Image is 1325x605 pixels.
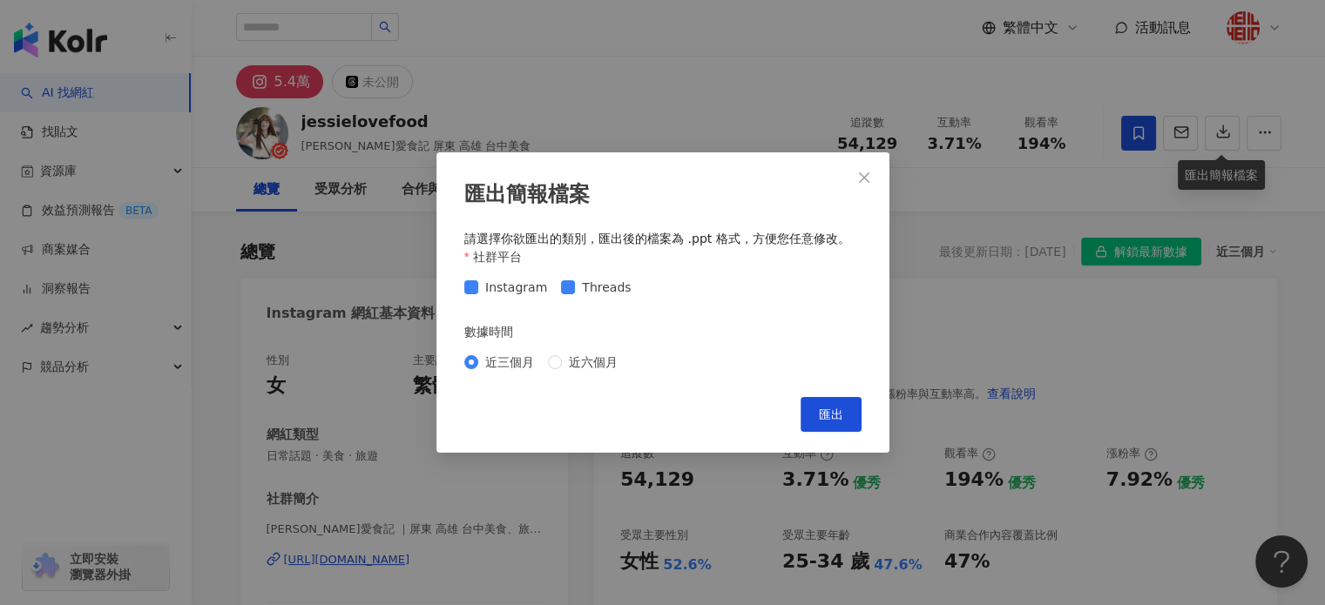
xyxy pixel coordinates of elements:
[575,278,638,297] span: Threads
[464,247,534,266] label: 社群平台
[847,160,882,195] button: Close
[464,180,862,210] div: 匯出簡報檔案
[478,353,541,372] span: 近三個月
[562,353,625,372] span: 近六個月
[819,407,843,421] span: 匯出
[464,322,525,341] label: 數據時間
[464,231,862,248] div: 請選擇你欲匯出的類別，匯出後的檔案為 .ppt 格式，方便您任意修改。
[801,397,862,432] button: 匯出
[857,171,871,185] span: close
[478,278,554,297] span: Instagram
